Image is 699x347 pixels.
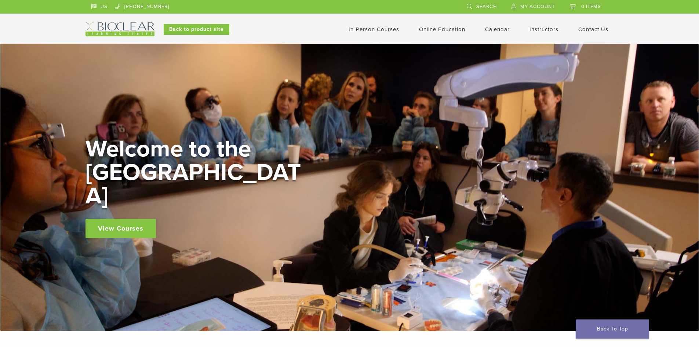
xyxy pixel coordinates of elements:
[520,4,555,10] span: My Account
[578,26,608,33] a: Contact Us
[85,219,156,238] a: View Courses
[581,4,601,10] span: 0 items
[576,319,649,339] a: Back To Top
[349,26,399,33] a: In-Person Courses
[419,26,465,33] a: Online Education
[485,26,510,33] a: Calendar
[476,4,497,10] span: Search
[529,26,558,33] a: Instructors
[85,22,154,36] img: Bioclear
[85,137,306,208] h2: Welcome to the [GEOGRAPHIC_DATA]
[164,24,229,35] a: Back to product site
